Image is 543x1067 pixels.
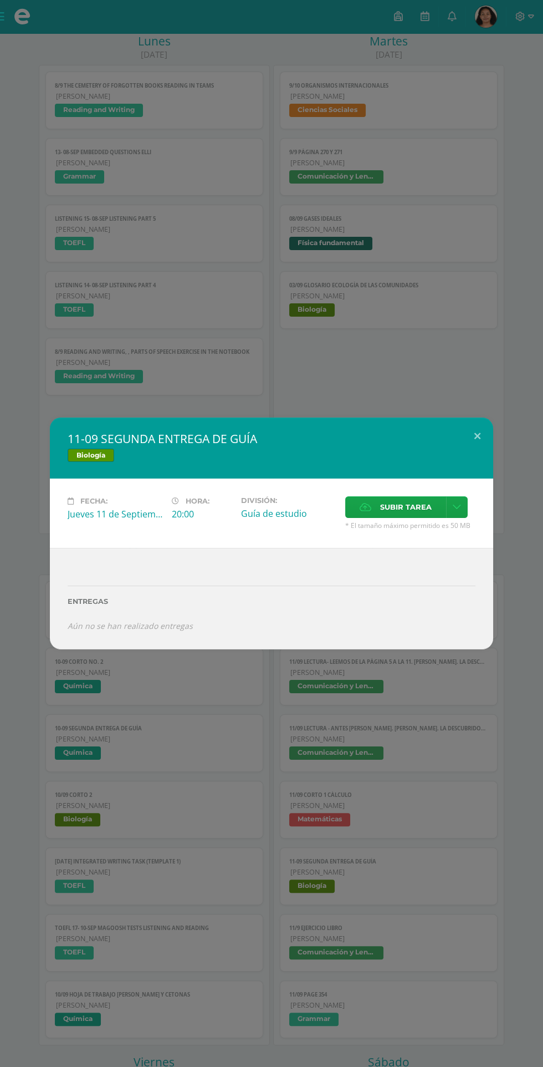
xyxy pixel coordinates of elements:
span: Fecha: [80,497,107,505]
div: Jueves 11 de Septiembre [68,508,163,520]
span: Subir tarea [380,497,432,517]
span: Hora: [186,497,209,505]
h2: 11-09 SEGUNDA ENTREGA DE GUÍA [68,431,475,446]
div: Guía de estudio [241,507,336,520]
label: División: [241,496,336,505]
span: * El tamaño máximo permitido es 50 MB [345,521,475,530]
label: Entregas [68,597,475,606]
div: 20:00 [172,508,232,520]
button: Close (Esc) [462,418,493,455]
span: Biología [68,449,114,462]
i: Aún no se han realizado entregas [68,621,193,631]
